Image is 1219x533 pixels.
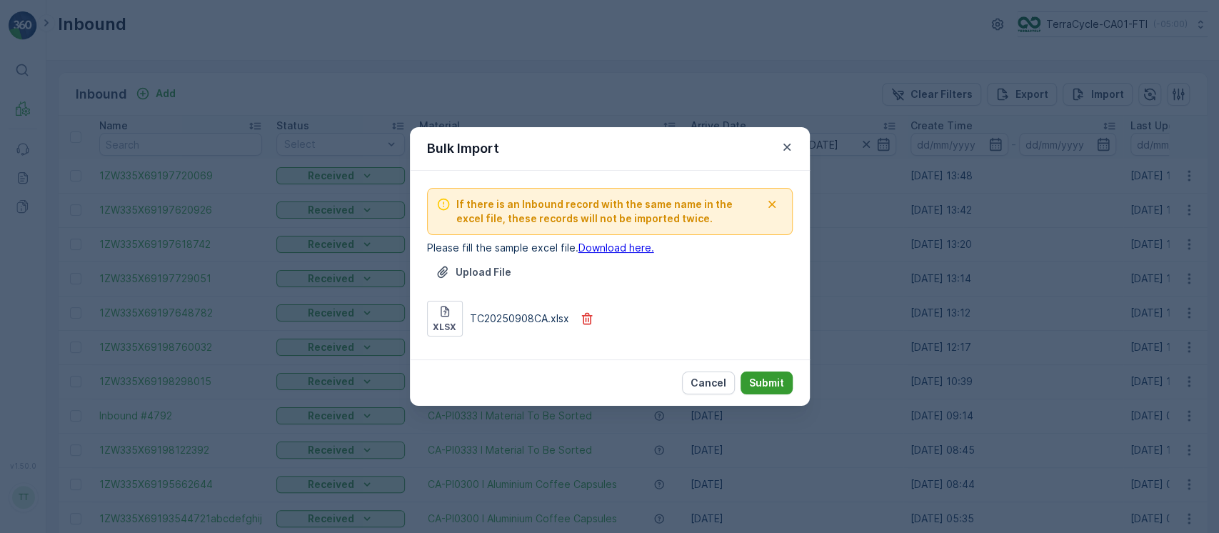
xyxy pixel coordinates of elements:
[578,241,654,254] a: Download here.
[427,139,499,159] p: Bulk Import
[427,241,793,255] p: Please fill the sample excel file.
[427,261,520,284] button: Upload File
[741,372,793,394] button: Submit
[433,322,456,333] p: xlsx
[691,376,726,390] p: Cancel
[682,372,735,394] button: Cancel
[470,312,569,326] p: TC20250908CA.xlsx
[456,265,511,279] p: Upload File
[749,376,784,390] p: Submit
[456,197,761,226] span: If there is an Inbound record with the same name in the excel file, these records will not be imp...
